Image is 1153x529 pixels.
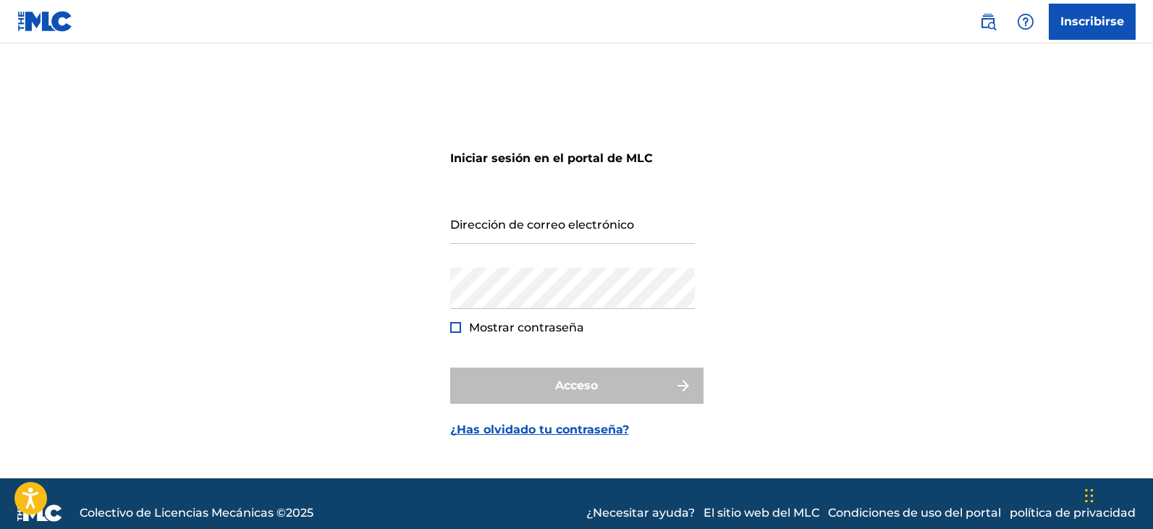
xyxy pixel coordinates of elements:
[586,506,695,520] font: ¿Necesitar ayuda?
[17,11,73,32] img: Logotipo del MLC
[1081,460,1153,529] iframe: Widget de chat
[828,506,1001,520] font: Condiciones de uso del portal
[1010,504,1136,522] a: política de privacidad
[80,506,286,520] font: Colectivo de Licencias Mecánicas ©
[1049,4,1136,40] a: Inscribirse
[979,13,997,30] img: buscar
[828,504,1001,522] a: Condiciones de uso del portal
[1085,474,1094,517] div: Arrastrar
[1011,7,1040,36] div: Ayuda
[286,506,313,520] font: 2025
[450,423,629,436] font: ¿Has olvidado tu contraseña?
[704,506,819,520] font: El sitio web del MLC
[469,321,584,334] font: Mostrar contraseña
[1060,14,1124,28] font: Inscribirse
[586,504,695,522] a: ¿Necesitar ayuda?
[1017,13,1034,30] img: ayuda
[704,504,819,522] a: El sitio web del MLC
[973,7,1002,36] a: Búsqueda pública
[17,504,62,522] img: logo
[450,421,629,439] a: ¿Has olvidado tu contraseña?
[1010,506,1136,520] font: política de privacidad
[450,151,653,165] font: Iniciar sesión en el portal de MLC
